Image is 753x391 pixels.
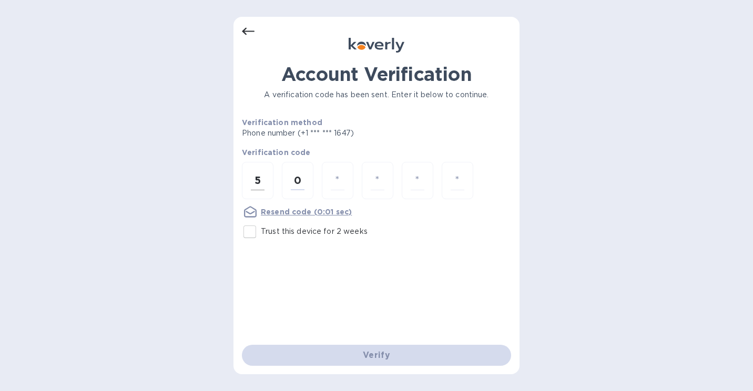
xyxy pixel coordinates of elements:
p: Phone number (+1 *** *** 1647) [242,128,434,139]
u: Resend code (0:01 sec) [261,208,352,216]
h1: Account Verification [242,63,511,85]
p: A verification code has been sent. Enter it below to continue. [242,89,511,100]
p: Trust this device for 2 weeks [261,226,368,237]
p: Verification code [242,147,511,158]
b: Verification method [242,118,322,127]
